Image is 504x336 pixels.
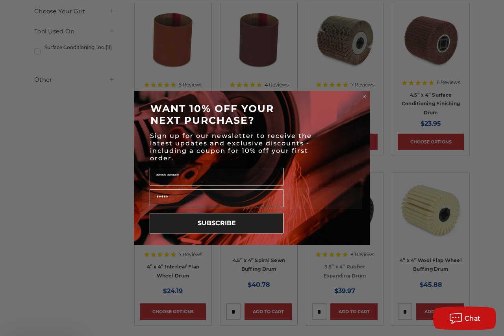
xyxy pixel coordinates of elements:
[465,315,481,322] span: Chat
[150,132,312,162] span: Sign up for our newsletter to receive the latest updates and exclusive discounts - including a co...
[360,93,368,101] button: Close dialog
[150,213,283,233] button: SUBSCRIBE
[150,103,274,126] span: WANT 10% OFF YOUR NEXT PURCHASE?
[433,307,496,330] button: Chat
[150,189,283,207] input: Email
